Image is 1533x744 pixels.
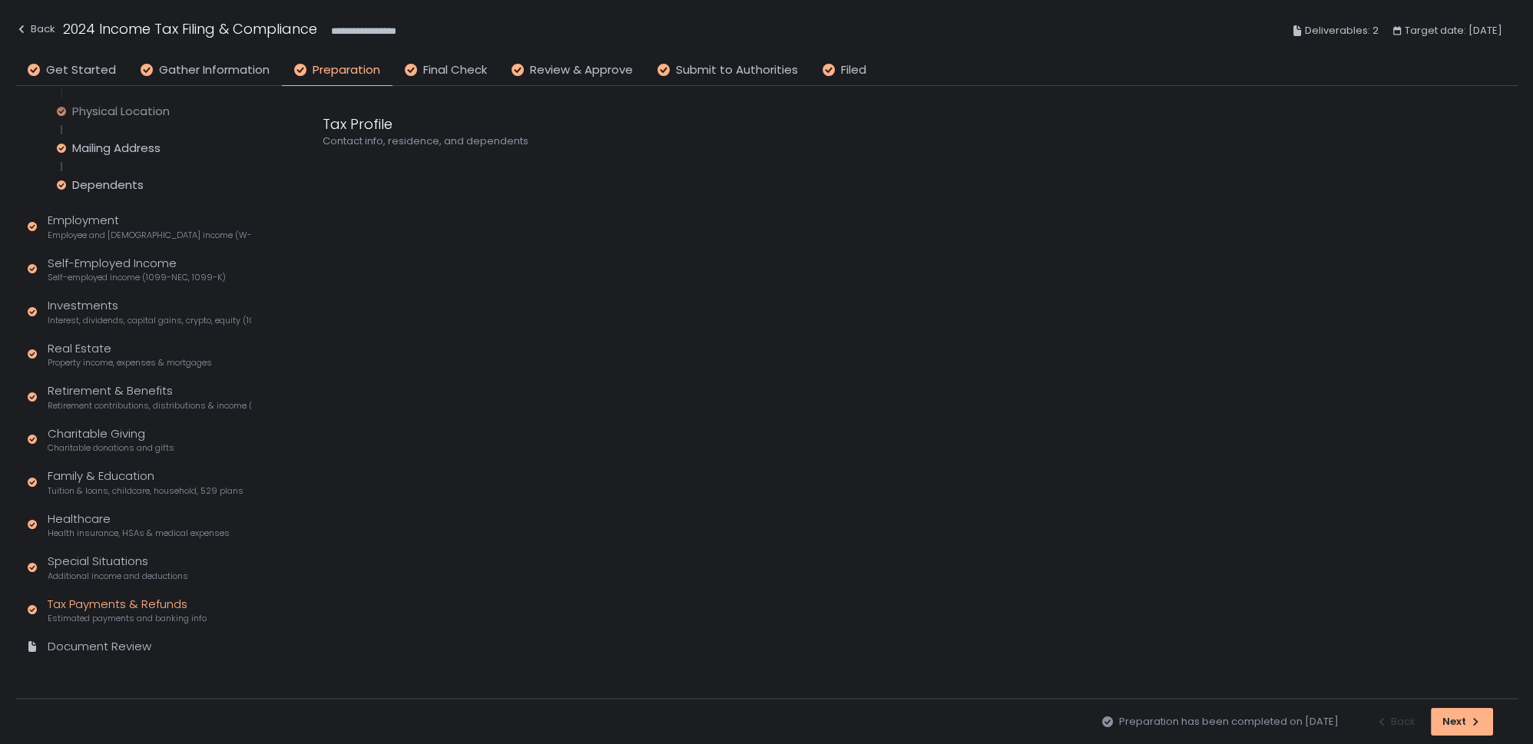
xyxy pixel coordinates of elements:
[72,177,144,193] div: Dependents
[841,61,866,79] span: Filed
[48,570,188,582] span: Additional income and deductions
[48,272,226,283] span: Self-employed income (1099-NEC, 1099-K)
[48,230,251,241] span: Employee and [DEMOGRAPHIC_DATA] income (W-2s)
[159,61,270,79] span: Gather Information
[1405,21,1502,40] span: Target date: [DATE]
[48,527,230,539] span: Health insurance, HSAs & medical expenses
[48,340,212,369] div: Real Estate
[63,18,317,39] h1: 2024 Income Tax Filing & Compliance
[1442,715,1482,729] div: Next
[72,104,170,119] div: Physical Location
[48,357,212,369] span: Property income, expenses & mortgages
[48,382,251,412] div: Retirement & Benefits
[1431,708,1493,736] button: Next
[48,468,243,497] div: Family & Education
[313,61,380,79] span: Preparation
[48,511,230,540] div: Healthcare
[530,61,633,79] span: Review & Approve
[48,400,251,412] span: Retirement contributions, distributions & income (1099-R, 5498)
[48,315,251,326] span: Interest, dividends, capital gains, crypto, equity (1099s, K-1s)
[48,442,174,454] span: Charitable donations and gifts
[46,61,116,79] span: Get Started
[48,255,226,284] div: Self-Employed Income
[48,553,188,582] div: Special Situations
[48,425,174,455] div: Charitable Giving
[15,18,55,44] button: Back
[48,596,207,625] div: Tax Payments & Refunds
[323,114,1060,134] div: Tax Profile
[48,613,207,624] span: Estimated payments and banking info
[1305,21,1379,40] span: Deliverables: 2
[72,141,161,156] div: Mailing Address
[676,61,798,79] span: Submit to Authorities
[48,638,151,656] div: Document Review
[423,61,487,79] span: Final Check
[15,20,55,38] div: Back
[48,212,251,241] div: Employment
[48,297,251,326] div: Investments
[48,485,243,497] span: Tuition & loans, childcare, household, 529 plans
[323,134,1060,148] div: Contact info, residence, and dependents
[1119,715,1339,729] span: Preparation has been completed on [DATE]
